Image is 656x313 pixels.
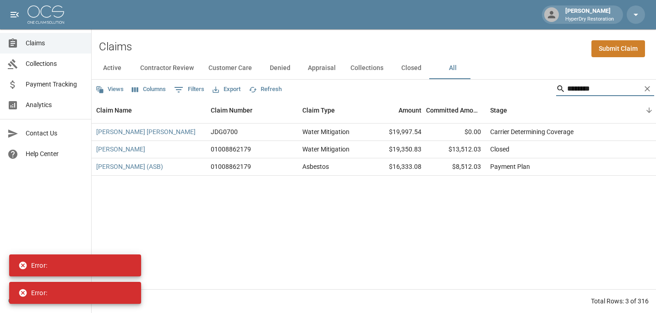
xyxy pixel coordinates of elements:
[211,162,251,171] div: 01008862179
[643,104,656,117] button: Sort
[26,38,84,48] span: Claims
[18,285,47,301] div: Error:
[211,97,252,123] div: Claim Number
[432,57,473,79] button: All
[490,145,509,154] div: Closed
[8,296,83,305] div: © 2025 One Claim Solution
[246,82,284,97] button: Refresh
[5,5,24,24] button: open drawer
[302,127,350,136] div: Water Mitigation
[366,97,426,123] div: Amount
[562,6,618,23] div: [PERSON_NAME]
[99,40,132,54] h2: Claims
[565,16,614,23] p: HyperDry Restoration
[96,127,196,136] a: [PERSON_NAME] [PERSON_NAME]
[206,97,298,123] div: Claim Number
[92,57,656,79] div: dynamic tabs
[301,57,343,79] button: Appraisal
[211,145,251,154] div: 01008862179
[298,97,366,123] div: Claim Type
[591,40,645,57] a: Submit Claim
[399,97,421,123] div: Amount
[27,5,64,24] img: ocs-logo-white-transparent.png
[343,57,391,79] button: Collections
[490,97,507,123] div: Stage
[366,141,426,158] div: $19,350.83
[130,82,168,97] button: Select columns
[556,81,654,98] div: Search
[426,124,486,141] div: $0.00
[26,149,84,159] span: Help Center
[640,82,654,96] button: Clear
[302,145,350,154] div: Water Mitigation
[302,162,329,171] div: Asbestos
[302,97,335,123] div: Claim Type
[93,82,126,97] button: Views
[210,82,243,97] button: Export
[26,100,84,110] span: Analytics
[211,127,238,136] div: JDG0700
[18,257,47,274] div: Error:
[426,158,486,176] div: $8,512.03
[426,141,486,158] div: $13,512.03
[26,80,84,89] span: Payment Tracking
[426,97,481,123] div: Committed Amount
[96,162,163,171] a: [PERSON_NAME] (ASB)
[426,97,486,123] div: Committed Amount
[96,97,132,123] div: Claim Name
[26,59,84,69] span: Collections
[366,158,426,176] div: $16,333.08
[92,97,206,123] div: Claim Name
[490,127,574,136] div: Carrier Determining Coverage
[92,57,133,79] button: Active
[96,145,145,154] a: [PERSON_NAME]
[133,57,201,79] button: Contractor Review
[591,297,649,306] div: Total Rows: 3 of 316
[391,57,432,79] button: Closed
[490,162,530,171] div: Payment Plan
[201,57,259,79] button: Customer Care
[486,97,623,123] div: Stage
[172,82,207,97] button: Show filters
[26,129,84,138] span: Contact Us
[259,57,301,79] button: Denied
[366,124,426,141] div: $19,997.54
